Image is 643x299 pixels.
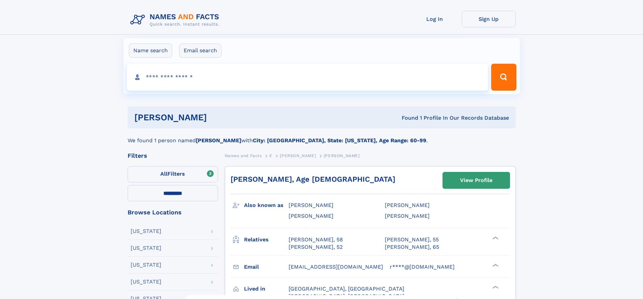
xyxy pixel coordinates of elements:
[289,243,343,251] a: [PERSON_NAME], 52
[131,279,161,285] div: [US_STATE]
[253,137,426,144] b: City: [GEOGRAPHIC_DATA], State: [US_STATE], Age Range: 60-99
[179,43,221,58] label: Email search
[385,236,439,243] a: [PERSON_NAME], 55
[385,213,430,219] span: [PERSON_NAME]
[443,172,510,188] a: View Profile
[244,261,289,273] h3: Email
[280,153,316,158] span: [PERSON_NAME]
[128,166,218,182] label: Filters
[131,262,161,268] div: [US_STATE]
[491,236,499,240] div: ❯
[128,153,218,159] div: Filters
[385,243,439,251] a: [PERSON_NAME], 65
[269,153,272,158] span: E
[244,200,289,211] h3: Also known as
[324,153,360,158] span: [PERSON_NAME]
[289,264,383,270] span: [EMAIL_ADDRESS][DOMAIN_NAME]
[131,245,161,251] div: [US_STATE]
[231,175,395,183] a: [PERSON_NAME], Age [DEMOGRAPHIC_DATA]
[128,11,225,29] img: Logo Names and Facts
[491,263,499,267] div: ❯
[289,202,333,208] span: [PERSON_NAME]
[244,283,289,295] h3: Lived in
[160,171,167,177] span: All
[127,64,488,91] input: search input
[131,229,161,234] div: [US_STATE]
[196,137,241,144] b: [PERSON_NAME]
[491,64,516,91] button: Search Button
[408,11,462,27] a: Log In
[491,285,499,289] div: ❯
[269,151,272,160] a: E
[280,151,316,160] a: [PERSON_NAME]
[244,234,289,245] h3: Relatives
[289,213,333,219] span: [PERSON_NAME]
[304,114,509,122] div: Found 1 Profile In Our Records Database
[225,151,262,160] a: Names and Facts
[462,11,516,27] a: Sign Up
[460,173,492,188] div: View Profile
[128,128,516,145] div: We found 1 person named with .
[385,202,430,208] span: [PERSON_NAME]
[128,209,218,215] div: Browse Locations
[134,113,304,122] h1: [PERSON_NAME]
[289,286,404,292] span: [GEOGRAPHIC_DATA], [GEOGRAPHIC_DATA]
[129,43,172,58] label: Name search
[289,236,343,243] a: [PERSON_NAME], 58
